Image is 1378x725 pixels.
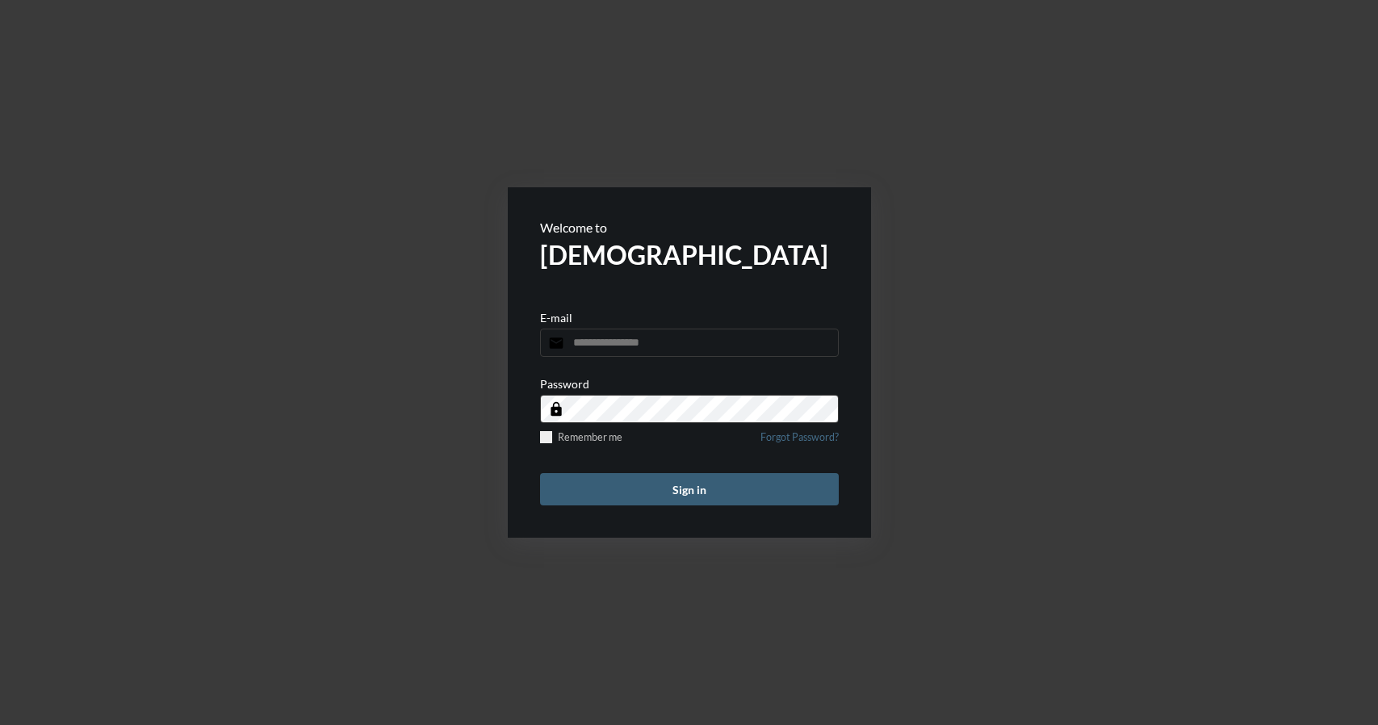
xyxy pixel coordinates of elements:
[540,220,839,235] p: Welcome to
[540,431,622,443] label: Remember me
[540,239,839,270] h2: [DEMOGRAPHIC_DATA]
[540,377,589,391] p: Password
[540,473,839,505] button: Sign in
[540,311,572,325] p: E-mail
[760,431,839,453] a: Forgot Password?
